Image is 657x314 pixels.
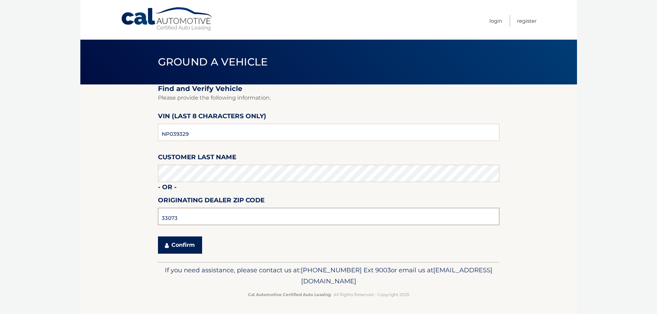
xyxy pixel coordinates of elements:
label: Customer Last Name [158,152,236,165]
span: [PHONE_NUMBER] Ext 9003 [301,266,391,274]
label: - or - [158,182,177,195]
label: VIN (last 8 characters only) [158,111,266,124]
label: Originating Dealer Zip Code [158,195,265,208]
p: If you need assistance, please contact us at: or email us at [162,265,495,287]
p: Please provide the following information. [158,93,499,103]
p: - All Rights Reserved - Copyright 2025 [162,291,495,298]
button: Confirm [158,236,202,254]
span: Ground a Vehicle [158,55,268,68]
strong: Cal Automotive Certified Auto Leasing [248,292,331,297]
h2: Find and Verify Vehicle [158,84,499,93]
a: Cal Automotive [121,7,214,31]
a: Login [489,15,502,27]
a: Register [517,15,537,27]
